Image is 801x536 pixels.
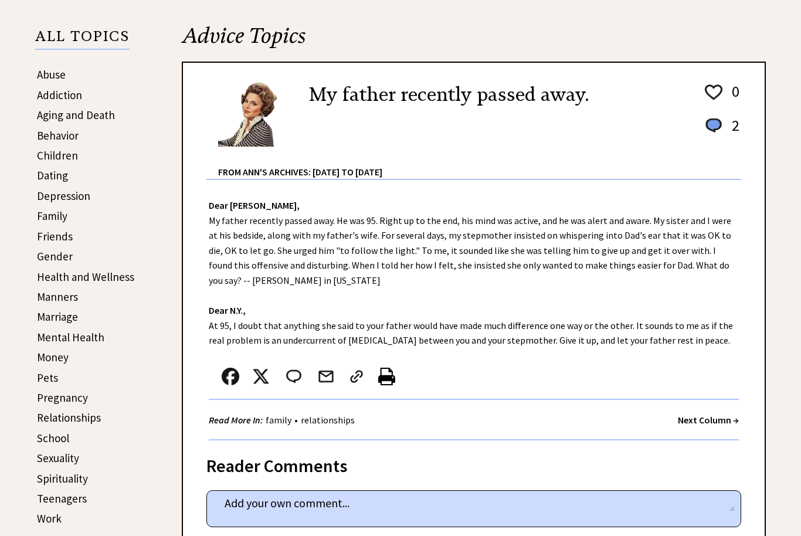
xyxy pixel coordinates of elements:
[37,511,62,525] a: Work
[703,82,724,103] img: heart_outline%201.png
[182,22,766,62] h2: Advice Topics
[317,368,335,385] img: mail.png
[37,391,88,405] a: Pregnancy
[37,229,73,243] a: Friends
[209,413,358,428] div: •
[37,189,90,203] a: Depression
[378,368,395,385] img: printer%20icon.png
[37,350,69,364] a: Money
[37,290,78,304] a: Manners
[678,414,739,426] a: Next Column →
[37,168,68,182] a: Dating
[37,108,115,122] a: Aging and Death
[37,431,69,445] a: School
[298,414,358,426] a: relationships
[703,116,724,135] img: message_round%201.png
[222,368,239,385] img: facebook.png
[218,80,291,147] img: Ann6%20v2%20small.png
[726,116,740,147] td: 2
[348,368,365,385] img: link_02.png
[726,82,740,114] td: 0
[37,148,78,162] a: Children
[37,371,58,385] a: Pets
[37,249,73,263] a: Gender
[209,199,300,211] strong: Dear [PERSON_NAME],
[37,330,104,344] a: Mental Health
[37,471,88,486] a: Spirituality
[263,414,294,426] a: family
[37,451,79,465] a: Sexuality
[209,414,263,426] strong: Read More In:
[284,368,304,385] img: message_round%202.png
[252,368,270,385] img: x_small.png
[209,304,246,316] strong: Dear N.Y.,
[37,88,82,102] a: Addiction
[309,80,589,108] h2: My father recently passed away.
[37,209,67,223] a: Family
[37,491,87,506] a: Teenagers
[218,148,741,179] div: From Ann's Archives: [DATE] to [DATE]
[37,310,78,324] a: Marriage
[37,270,134,284] a: Health and Wellness
[37,411,101,425] a: Relationships
[37,67,66,82] a: Abuse
[37,128,79,143] a: Behavior
[183,180,765,440] div: My father recently passed away. He was 95. Right up to the end, his mind was active, and he was a...
[206,453,741,472] div: Reader Comments
[35,30,130,50] p: ALL TOPICS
